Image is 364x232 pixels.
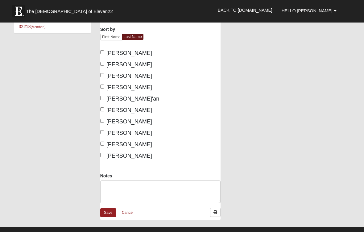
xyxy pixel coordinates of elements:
span: The [DEMOGRAPHIC_DATA] of Eleven22 [26,8,113,14]
span: [PERSON_NAME] [106,142,152,148]
a: The [DEMOGRAPHIC_DATA] of Eleven22 [9,2,133,18]
span: [PERSON_NAME] [106,62,152,68]
input: [PERSON_NAME] [100,51,104,55]
span: [PERSON_NAME] [106,153,152,159]
input: [PERSON_NAME] [100,119,104,123]
span: [PERSON_NAME] [106,119,152,125]
span: [PERSON_NAME] [106,73,152,79]
a: Hello [PERSON_NAME] [277,3,341,19]
span: [PERSON_NAME] [106,85,152,91]
span: [PERSON_NAME] [106,107,152,114]
input: [PERSON_NAME] [100,108,104,112]
label: Notes [100,173,112,179]
input: [PERSON_NAME] [100,85,104,89]
a: Print Attendance Roster [210,208,221,217]
span: [PERSON_NAME]'an [106,96,159,102]
img: Eleven22 logo [12,5,25,18]
input: [PERSON_NAME] [100,62,104,66]
a: First Name [100,34,122,41]
span: [PERSON_NAME] [106,130,152,136]
a: Save [100,209,116,217]
input: [PERSON_NAME] [100,153,104,157]
label: Sort by [100,27,115,33]
span: [PERSON_NAME] [106,50,152,56]
input: [PERSON_NAME]'an [100,96,104,100]
a: Back to [DOMAIN_NAME] [213,2,277,18]
a: Last Name [122,34,143,40]
span: Hello [PERSON_NAME] [282,8,333,13]
small: (Member ) [31,25,45,29]
input: [PERSON_NAME] [100,142,104,146]
a: Cancel [118,208,138,218]
input: [PERSON_NAME] [100,73,104,77]
input: [PERSON_NAME] [100,130,104,135]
